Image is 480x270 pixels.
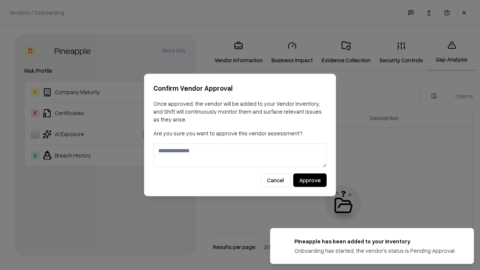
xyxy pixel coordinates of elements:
div: Pineapple has been added to your inventory [294,237,456,245]
p: Are you sure you want to approve this vendor assessment? [153,129,327,137]
button: Approve [293,174,327,187]
button: Cancel [261,174,290,187]
h2: Confirm Vendor Approval [153,83,327,94]
p: Once approved, the vendor will be added to your Vendor Inventory, and Shift will continuously mon... [153,100,327,123]
img: pineappleenergy.com [279,237,288,246]
div: Onboarding has started, the vendor's status is Pending Approval. [294,247,456,255]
